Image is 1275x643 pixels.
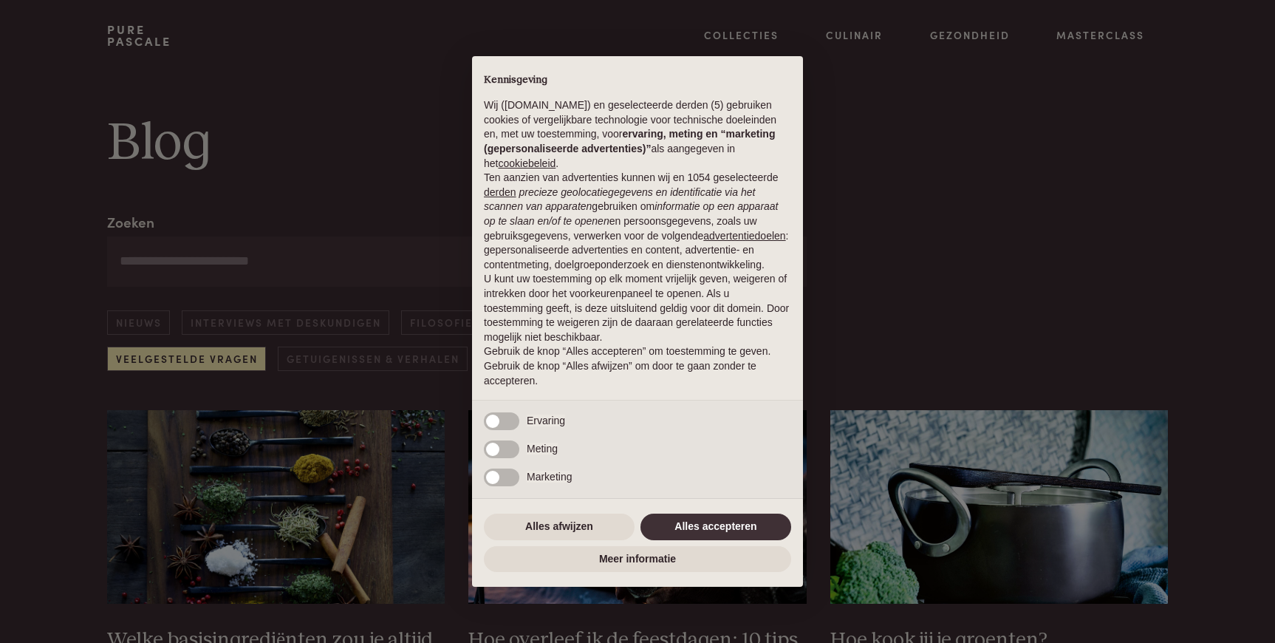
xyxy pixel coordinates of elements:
[640,514,791,540] button: Alles accepteren
[498,157,556,169] a: cookiebeleid
[484,200,779,227] em: informatie op een apparaat op te slaan en/of te openen
[484,186,755,213] em: precieze geolocatiegegevens en identificatie via het scannen van apparaten
[484,344,791,388] p: Gebruik de knop “Alles accepteren” om toestemming te geven. Gebruik de knop “Alles afwijzen” om d...
[484,272,791,344] p: U kunt uw toestemming op elk moment vrijelijk geven, weigeren of intrekken door het voorkeurenpan...
[484,171,791,272] p: Ten aanzien van advertenties kunnen wij en 1054 geselecteerde gebruiken om en persoonsgegevens, z...
[527,443,558,455] span: Meting
[484,74,791,87] h2: Kennisgeving
[484,546,791,573] button: Meer informatie
[484,98,791,171] p: Wij ([DOMAIN_NAME]) en geselecteerde derden (5) gebruiken cookies of vergelijkbare technologie vo...
[527,415,565,426] span: Ervaring
[484,186,516,200] button: derden
[484,514,635,540] button: Alles afwijzen
[703,229,785,244] button: advertentiedoelen
[484,128,775,154] strong: ervaring, meting en “marketing (gepersonaliseerde advertenties)”
[527,471,572,483] span: Marketing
